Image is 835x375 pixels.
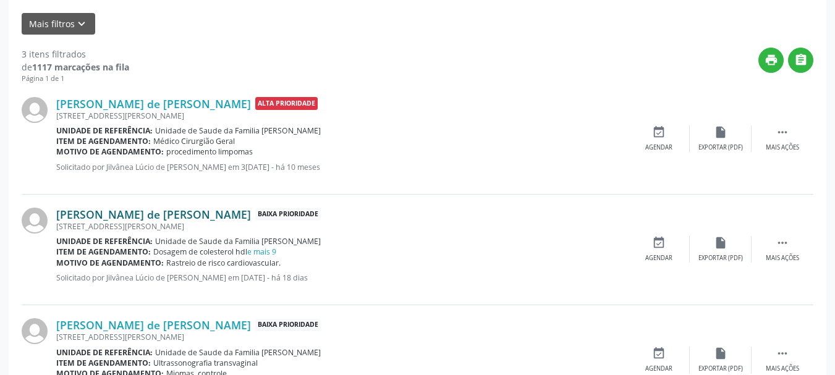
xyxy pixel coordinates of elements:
b: Item de agendamento: [56,136,151,146]
span: Unidade de Saude da Familia [PERSON_NAME] [155,125,321,136]
i: keyboard_arrow_down [75,17,88,31]
img: img [22,97,48,123]
div: Mais ações [766,254,799,263]
i: insert_drive_file [714,125,727,139]
b: Item de agendamento: [56,358,151,368]
button: Mais filtroskeyboard_arrow_down [22,13,95,35]
b: Item de agendamento: [56,246,151,257]
i: print [765,53,778,67]
div: Agendar [645,254,672,263]
b: Motivo de agendamento: [56,146,164,157]
a: [PERSON_NAME] de [PERSON_NAME] [56,97,251,111]
img: img [22,208,48,234]
p: Solicitado por Jilvânea Lúcio de [PERSON_NAME] em [DATE] - há 18 dias [56,272,628,283]
span: Unidade de Saude da Familia [PERSON_NAME] [155,347,321,358]
img: img [22,318,48,344]
span: Alta Prioridade [255,97,318,110]
span: Baixa Prioridade [255,319,321,332]
a: e mais 9 [247,246,276,257]
i: insert_drive_file [714,236,727,250]
span: Médico Cirurgião Geral [153,136,235,146]
b: Unidade de referência: [56,125,153,136]
strong: 1117 marcações na fila [32,61,129,73]
button: print [758,48,784,73]
div: de [22,61,129,74]
a: [PERSON_NAME] de [PERSON_NAME] [56,318,251,332]
b: Unidade de referência: [56,236,153,246]
i:  [794,53,808,67]
span: Unidade de Saude da Familia [PERSON_NAME] [155,236,321,246]
div: Exportar (PDF) [698,143,743,152]
i: event_available [652,236,666,250]
button:  [788,48,813,73]
a: [PERSON_NAME] de [PERSON_NAME] [56,208,251,221]
i: event_available [652,347,666,360]
div: Exportar (PDF) [698,254,743,263]
i:  [776,236,789,250]
div: 3 itens filtrados [22,48,129,61]
div: Mais ações [766,364,799,373]
div: Página 1 de 1 [22,74,129,84]
div: Agendar [645,364,672,373]
span: Dosagem de colesterol hdl [153,246,276,257]
span: Baixa Prioridade [255,208,321,221]
i: insert_drive_file [714,347,727,360]
b: Motivo de agendamento: [56,258,164,268]
div: [STREET_ADDRESS][PERSON_NAME] [56,111,628,121]
b: Unidade de referência: [56,347,153,358]
i: event_available [652,125,666,139]
p: Solicitado por Jilvânea Lúcio de [PERSON_NAME] em 3[DATE] - há 10 meses [56,162,628,172]
div: Exportar (PDF) [698,364,743,373]
div: [STREET_ADDRESS][PERSON_NAME] [56,221,628,232]
span: procedimento limpomas [166,146,253,157]
div: [STREET_ADDRESS][PERSON_NAME] [56,332,628,342]
i:  [776,125,789,139]
span: Ultrassonografia transvaginal [153,358,258,368]
div: Mais ações [766,143,799,152]
div: Agendar [645,143,672,152]
i:  [776,347,789,360]
span: Rastreio de risco cardiovascular. [166,258,281,268]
